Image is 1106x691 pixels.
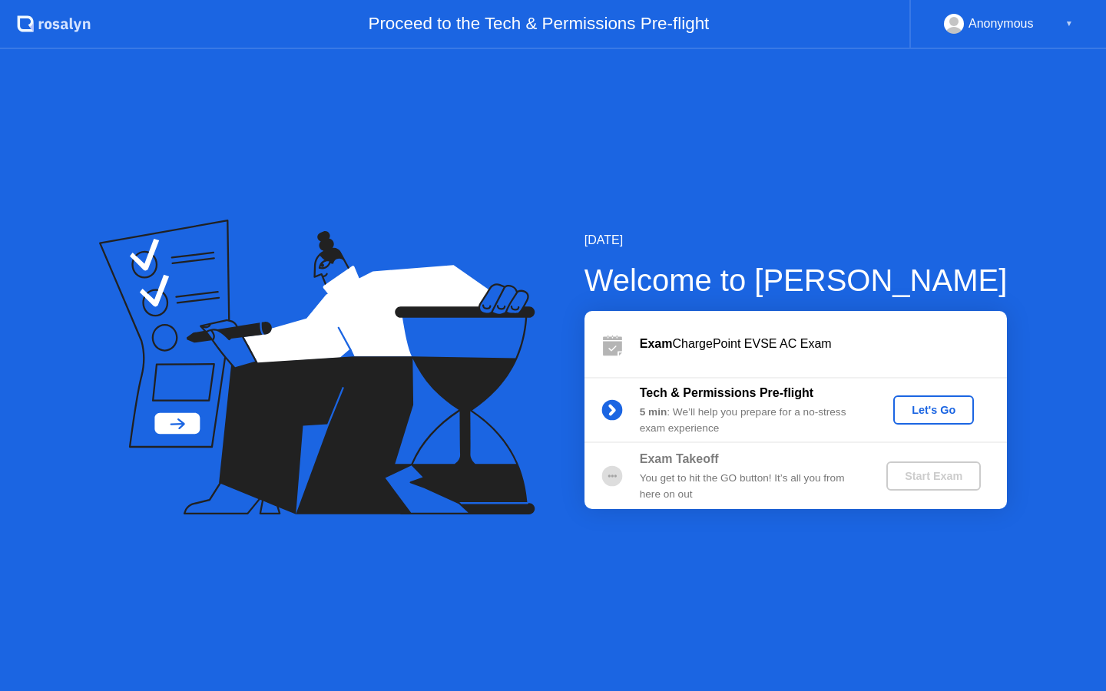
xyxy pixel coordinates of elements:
b: Exam Takeoff [640,452,719,465]
button: Let's Go [893,395,974,425]
div: ChargePoint EVSE AC Exam [640,335,1007,353]
div: Start Exam [892,470,975,482]
b: Exam [640,337,673,350]
div: : We’ll help you prepare for a no-stress exam experience [640,405,861,436]
b: 5 min [640,406,667,418]
div: Welcome to [PERSON_NAME] [584,257,1008,303]
div: [DATE] [584,231,1008,250]
div: You get to hit the GO button! It’s all you from here on out [640,471,861,502]
div: Let's Go [899,404,968,416]
div: ▼ [1065,14,1073,34]
button: Start Exam [886,461,981,491]
div: Anonymous [969,14,1034,34]
b: Tech & Permissions Pre-flight [640,386,813,399]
